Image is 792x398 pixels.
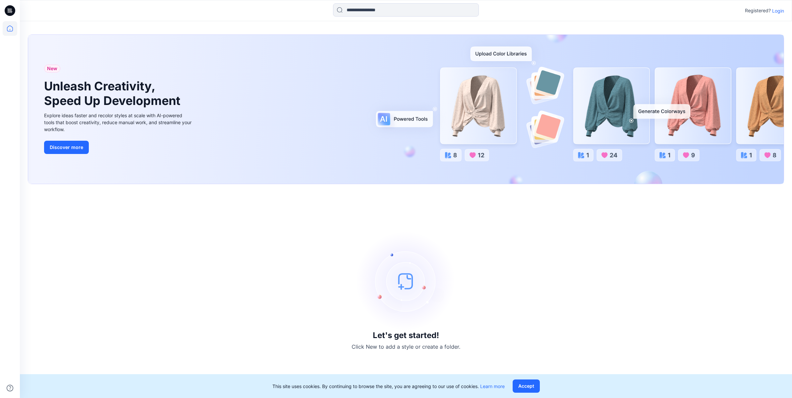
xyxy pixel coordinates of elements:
[44,79,183,108] h1: Unleash Creativity, Speed Up Development
[356,231,456,331] img: empty-state-image.svg
[44,141,89,154] button: Discover more
[513,379,540,393] button: Accept
[44,112,193,133] div: Explore ideas faster and recolor styles at scale with AI-powered tools that boost creativity, red...
[352,343,460,351] p: Click New to add a style or create a folder.
[44,141,193,154] a: Discover more
[772,7,784,14] p: Login
[480,383,505,389] a: Learn more
[47,65,57,73] span: New
[373,331,439,340] h3: Let's get started!
[745,7,771,15] p: Registered?
[272,383,505,390] p: This site uses cookies. By continuing to browse the site, you are agreeing to our use of cookies.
